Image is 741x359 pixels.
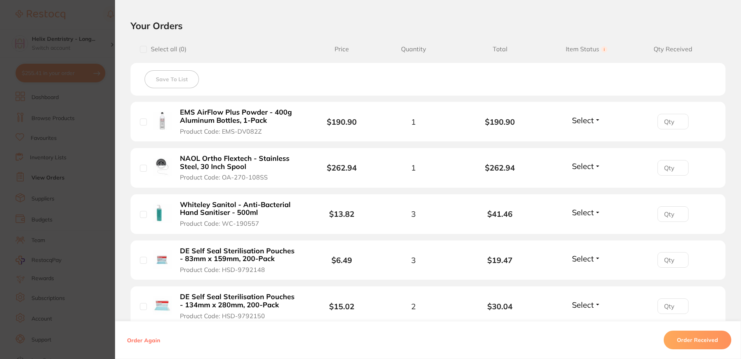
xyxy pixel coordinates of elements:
[145,70,199,88] button: Save To List
[572,115,594,125] span: Select
[411,117,416,126] span: 1
[153,112,172,131] img: EMS AirFlow Plus Powder - 400g Aluminum Bottles, 1-Pack
[411,163,416,172] span: 1
[180,174,268,181] span: Product Code: OA-270-108SS
[570,300,603,310] button: Select
[178,247,301,274] button: DE Self Seal Sterilisation Pouches - 83mm x 159mm, 200-Pack Product Code: HSD-9792148
[411,209,416,218] span: 3
[411,302,416,311] span: 2
[572,254,594,263] span: Select
[572,300,594,310] span: Select
[180,266,265,273] span: Product Code: HSD-9792148
[657,298,689,314] input: Qty
[572,207,594,217] span: Select
[313,45,370,53] span: Price
[153,204,172,223] img: Whiteley Sanitol - Anti-Bacterial Hand Sanitiser - 500ml
[178,154,301,181] button: NAOL Ortho Flextech - Stainless Steel, 30 Inch Spool Product Code: OA-270-108SS
[180,155,299,171] b: NAOL Ortho Flextech - Stainless Steel, 30 Inch Spool
[543,45,629,53] span: Item Status
[180,293,299,309] b: DE Self Seal Sterilisation Pouches - 134mm x 280mm, 200-Pack
[457,302,543,311] b: $30.04
[153,158,172,177] img: NAOL Ortho Flextech - Stainless Steel, 30 Inch Spool
[327,117,357,127] b: $190.90
[657,252,689,268] input: Qty
[570,254,603,263] button: Select
[327,163,357,173] b: $262.94
[331,255,352,265] b: $6.49
[147,45,187,53] span: Select all ( 0 )
[457,209,543,218] b: $41.46
[125,336,162,343] button: Order Again
[180,220,259,227] span: Product Code: WC-190557
[370,45,457,53] span: Quantity
[180,312,265,319] span: Product Code: HSD-9792150
[131,20,725,31] h2: Your Orders
[153,250,172,269] img: DE Self Seal Sterilisation Pouches - 83mm x 159mm, 200-Pack
[657,114,689,129] input: Qty
[178,293,301,320] button: DE Self Seal Sterilisation Pouches - 134mm x 280mm, 200-Pack Product Code: HSD-9792150
[570,207,603,217] button: Select
[570,161,603,171] button: Select
[657,160,689,176] input: Qty
[153,296,172,315] img: DE Self Seal Sterilisation Pouches - 134mm x 280mm, 200-Pack
[457,163,543,172] b: $262.94
[329,301,354,311] b: $15.02
[457,256,543,265] b: $19.47
[180,108,299,124] b: EMS AirFlow Plus Powder - 400g Aluminum Bottles, 1-Pack
[630,45,716,53] span: Qty Received
[180,128,262,135] span: Product Code: EMS-DV082Z
[457,45,543,53] span: Total
[570,115,603,125] button: Select
[664,331,731,349] button: Order Received
[180,201,299,217] b: Whiteley Sanitol - Anti-Bacterial Hand Sanitiser - 500ml
[178,108,301,135] button: EMS AirFlow Plus Powder - 400g Aluminum Bottles, 1-Pack Product Code: EMS-DV082Z
[178,200,301,228] button: Whiteley Sanitol - Anti-Bacterial Hand Sanitiser - 500ml Product Code: WC-190557
[657,206,689,222] input: Qty
[329,209,354,219] b: $13.82
[180,247,299,263] b: DE Self Seal Sterilisation Pouches - 83mm x 159mm, 200-Pack
[411,256,416,265] span: 3
[572,161,594,171] span: Select
[457,117,543,126] b: $190.90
